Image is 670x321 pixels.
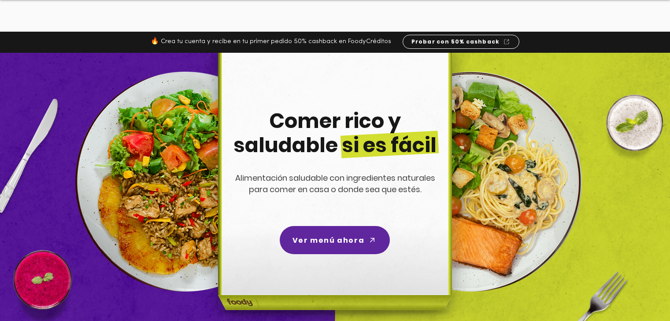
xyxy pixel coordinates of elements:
[411,38,500,46] span: Probar con 50% cashback
[280,226,390,254] a: Ver menú ahora
[292,235,364,246] span: Ver menú ahora
[235,172,435,195] span: Alimentación saludable con ingredientes naturales para comer en casa o donde sea que estés.
[75,72,296,292] img: left-dish-compress.png
[233,107,437,159] span: Comer rico y saludable si es fácil
[151,38,391,45] span: 🔥 Crea tu cuenta y recibe en tu primer pedido 50% cashback en FoodyCréditos
[403,35,519,49] a: Probar con 50% cashback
